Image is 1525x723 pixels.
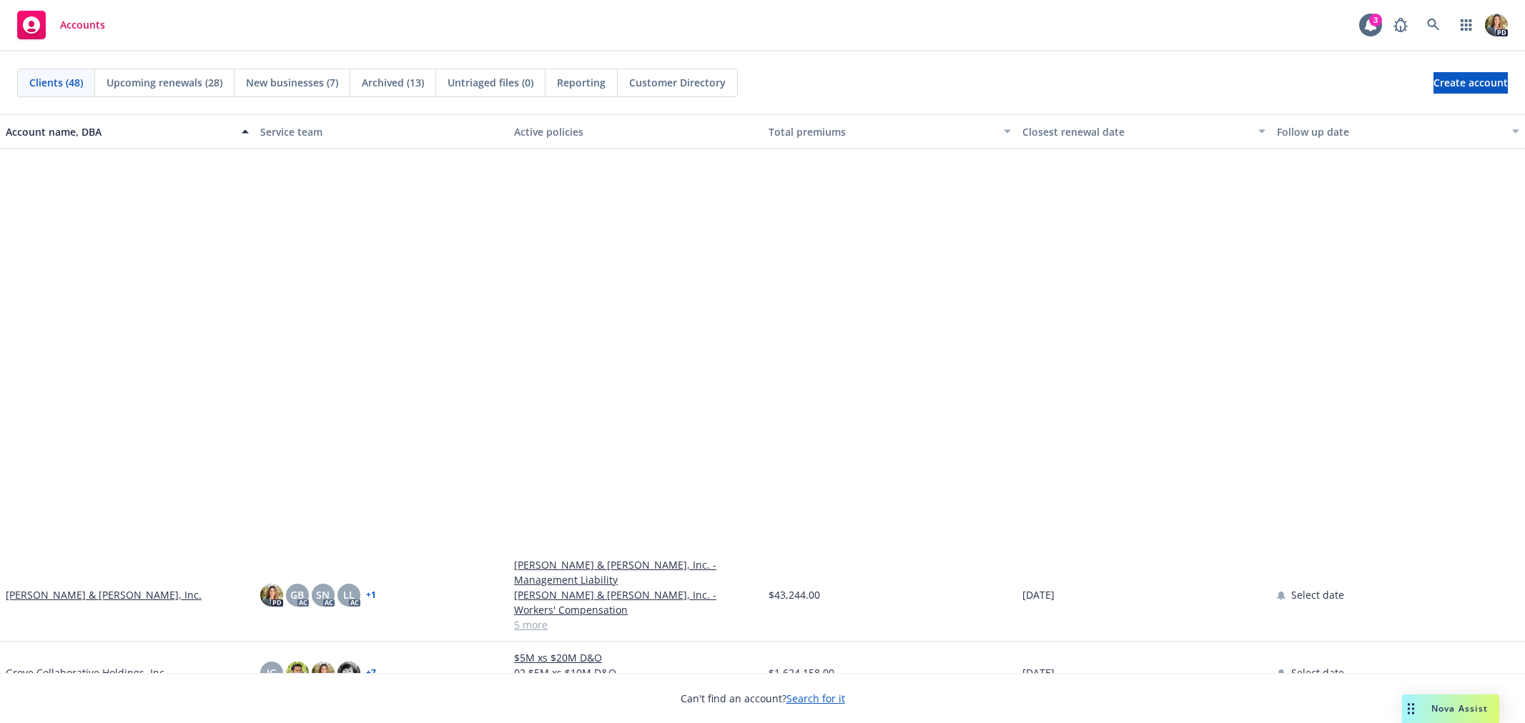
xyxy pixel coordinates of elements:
img: photo [337,662,360,684]
span: Accounts [60,19,105,31]
span: $1,624,158.00 [769,665,834,680]
span: [DATE] [1022,665,1055,680]
button: Closest renewal date [1017,114,1271,149]
a: [PERSON_NAME] & [PERSON_NAME], Inc. - Workers' Compensation [514,587,757,617]
span: Untriaged files (0) [448,75,533,90]
div: Active policies [514,124,757,139]
span: Can't find an account? [681,691,845,706]
a: Report a Bug [1386,11,1415,39]
span: [DATE] [1022,587,1055,602]
a: + 1 [366,591,376,599]
span: Upcoming renewals (28) [107,75,222,90]
span: Archived (13) [362,75,424,90]
span: JG [267,665,277,680]
div: Drag to move [1402,694,1420,723]
a: $5M xs $20M D&O [514,650,757,665]
span: Select date [1291,665,1344,680]
span: LL [343,587,355,602]
a: Grove Collaborative Holdings, Inc. [6,665,167,680]
a: [PERSON_NAME] & [PERSON_NAME], Inc. - Management Liability [514,557,757,587]
div: Follow up date [1277,124,1504,139]
span: $43,244.00 [769,587,820,602]
div: 3 [1369,14,1382,26]
button: Service team [255,114,509,149]
a: 5 more [514,617,757,632]
span: Customer Directory [629,75,726,90]
a: 02 $5M xs $10M D&O [514,665,757,680]
span: Create account [1433,69,1508,96]
img: photo [1485,14,1508,36]
a: + 7 [366,669,376,677]
span: Nova Assist [1431,702,1488,714]
a: [PERSON_NAME] & [PERSON_NAME], Inc. [6,587,202,602]
button: Nova Assist [1402,694,1499,723]
span: Reporting [557,75,606,90]
span: SN [316,587,330,602]
span: Select date [1291,587,1344,602]
span: New businesses (7) [246,75,338,90]
a: Create account [1433,72,1508,94]
span: Clients (48) [29,75,83,90]
img: photo [260,584,283,607]
a: Search for it [786,692,845,705]
div: Total premiums [769,124,996,139]
div: Service team [260,124,503,139]
a: Accounts [11,5,111,45]
div: Account name, DBA [6,124,233,139]
button: Active policies [508,114,763,149]
a: Switch app [1452,11,1481,39]
button: Total premiums [763,114,1017,149]
img: photo [286,662,309,684]
div: Closest renewal date [1022,124,1250,139]
img: photo [312,662,335,684]
span: GB [290,587,304,602]
a: Search [1419,11,1448,39]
